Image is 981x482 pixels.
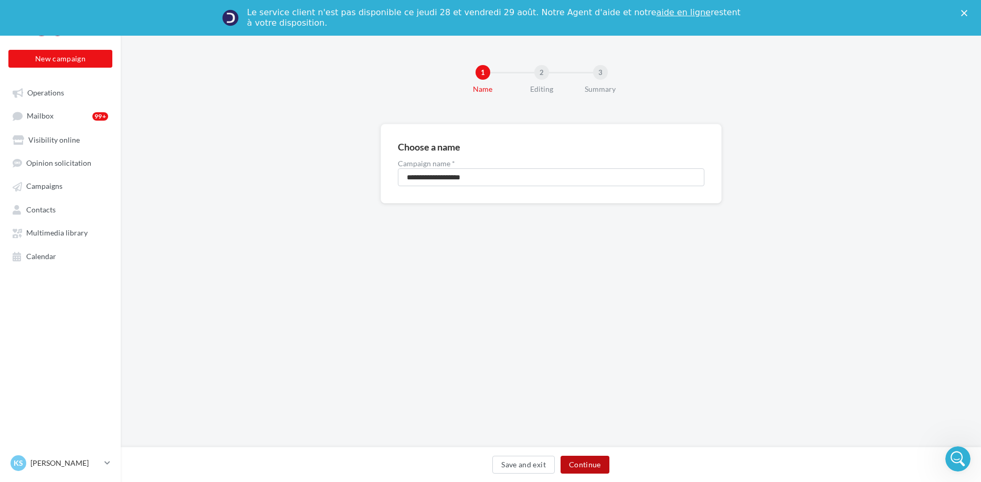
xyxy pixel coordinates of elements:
button: Continue [561,456,609,474]
span: Mailbox [27,112,54,121]
div: 2 [534,65,549,80]
div: Editing [508,84,575,94]
button: Save and exit [492,456,555,474]
p: [PERSON_NAME] [30,458,100,468]
span: Calendar [26,252,56,261]
a: Multimedia library [6,223,114,242]
a: Operations [6,83,114,102]
span: Visibility online [28,135,80,144]
div: Choose a name [398,142,460,152]
span: Opinion solicitation [26,158,91,167]
span: KS [14,458,23,468]
a: Mailbox99+ [6,106,114,125]
iframe: Intercom live chat [945,446,971,472]
div: Name [449,84,516,94]
a: Calendar [6,247,114,265]
div: 1 [476,65,490,80]
div: 99+ [92,112,108,121]
span: Operations [27,88,64,97]
img: Profile image for Service-Client [222,9,239,26]
a: Opinion solicitation [6,153,114,172]
div: Close [961,9,972,16]
div: Le service client n'est pas disponible ce jeudi 28 et vendredi 29 août. Notre Agent d'aide et not... [247,7,743,28]
a: KS [PERSON_NAME] [8,453,112,473]
a: Contacts [6,200,114,219]
a: Visibility online [6,130,114,149]
div: 3 [593,65,608,80]
div: Summary [567,84,634,94]
a: aide en ligne [656,7,710,17]
span: Campaigns [26,182,62,191]
a: Campaigns [6,176,114,195]
label: Campaign name * [398,160,704,167]
button: New campaign [8,50,112,68]
span: Contacts [26,205,56,214]
span: Multimedia library [26,229,88,238]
